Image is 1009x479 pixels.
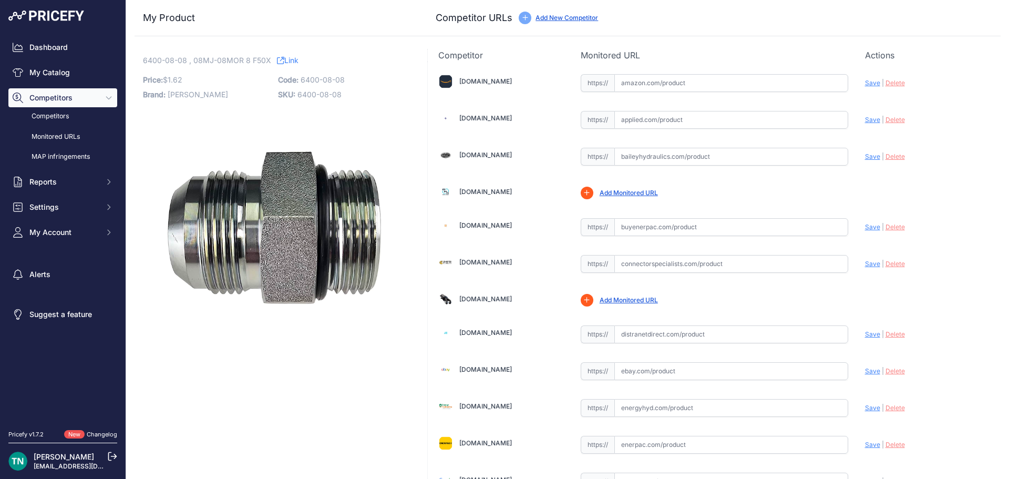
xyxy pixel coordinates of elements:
[614,255,848,273] input: connectorspecialists.com/product
[8,223,117,242] button: My Account
[459,188,512,196] a: [DOMAIN_NAME]
[459,439,512,447] a: [DOMAIN_NAME]
[143,90,166,99] span: Brand:
[882,152,884,160] span: |
[459,258,512,266] a: [DOMAIN_NAME]
[29,177,98,187] span: Reports
[581,436,614,454] span: https://
[886,223,905,231] span: Delete
[8,305,117,324] a: Suggest a feature
[168,90,228,99] span: [PERSON_NAME]
[865,441,880,449] span: Save
[865,367,880,375] span: Save
[297,90,342,99] span: 6400-08-08
[277,54,298,67] a: Link
[581,74,614,92] span: https://
[143,54,271,67] span: 6400-08-08 , 08MJ-08MOR 8 F50X
[882,79,884,87] span: |
[600,296,658,304] a: Add Monitored URL
[278,75,298,84] span: Code:
[459,402,512,410] a: [DOMAIN_NAME]
[8,107,117,126] a: Competitors
[536,14,598,22] a: Add New Competitor
[614,436,848,454] input: enerpac.com/product
[886,79,905,87] span: Delete
[8,265,117,284] a: Alerts
[143,75,163,84] span: Price:
[8,38,117,417] nav: Sidebar
[886,330,905,338] span: Delete
[886,367,905,375] span: Delete
[8,430,44,439] div: Pricefy v1.7.2
[581,325,614,343] span: https://
[459,365,512,373] a: [DOMAIN_NAME]
[614,399,848,417] input: energyhyd.com/product
[614,325,848,343] input: distranetdirect.com/product
[29,202,98,212] span: Settings
[865,330,880,338] span: Save
[581,148,614,166] span: https://
[882,260,884,268] span: |
[865,404,880,412] span: Save
[64,430,85,439] span: New
[29,227,98,238] span: My Account
[882,367,884,375] span: |
[865,260,880,268] span: Save
[614,362,848,380] input: ebay.com/product
[581,255,614,273] span: https://
[87,431,117,438] a: Changelog
[600,189,658,197] a: Add Monitored URL
[581,362,614,380] span: https://
[614,74,848,92] input: amazon.com/product
[459,221,512,229] a: [DOMAIN_NAME]
[882,441,884,449] span: |
[886,260,905,268] span: Delete
[8,11,84,21] img: Pricefy Logo
[8,38,117,57] a: Dashboard
[8,63,117,82] a: My Catalog
[459,295,512,303] a: [DOMAIN_NAME]
[301,75,345,84] span: 6400-08-08
[614,218,848,236] input: buyenerpac.com/product
[34,462,143,470] a: [EMAIL_ADDRESS][DOMAIN_NAME]
[581,399,614,417] span: https://
[882,223,884,231] span: |
[581,111,614,129] span: https://
[614,148,848,166] input: baileyhydraulics.com/product
[29,93,98,103] span: Competitors
[882,116,884,124] span: |
[614,111,848,129] input: applied.com/product
[8,172,117,191] button: Reports
[8,148,117,166] a: MAP infringements
[886,441,905,449] span: Delete
[865,79,880,87] span: Save
[8,88,117,107] button: Competitors
[459,151,512,159] a: [DOMAIN_NAME]
[882,330,884,338] span: |
[886,116,905,124] span: Delete
[168,75,182,84] span: 1.62
[886,152,905,160] span: Delete
[459,77,512,85] a: [DOMAIN_NAME]
[278,90,295,99] span: SKU:
[438,49,563,62] p: Competitor
[143,11,406,25] h3: My Product
[581,218,614,236] span: https://
[882,404,884,412] span: |
[581,49,848,62] p: Monitored URL
[459,329,512,337] a: [DOMAIN_NAME]
[865,116,880,124] span: Save
[865,152,880,160] span: Save
[8,128,117,146] a: Monitored URLs
[459,114,512,122] a: [DOMAIN_NAME]
[34,452,94,461] a: [PERSON_NAME]
[865,223,880,231] span: Save
[143,73,272,87] p: $
[886,404,905,412] span: Delete
[8,198,117,217] button: Settings
[865,49,990,62] p: Actions
[436,11,512,25] h3: Competitor URLs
